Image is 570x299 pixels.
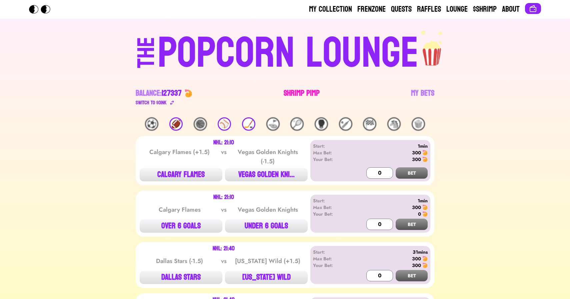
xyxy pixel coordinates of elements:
a: Frenzone [357,4,386,15]
div: Max Bet: [313,149,351,156]
div: 300 [412,255,421,262]
div: 🥊 [315,117,328,131]
img: 🍤 [422,256,428,261]
div: 🐴 [387,117,401,131]
div: [US_STATE] Wild (+1.5) [234,256,301,266]
div: 🏒 [242,117,255,131]
img: 🍤 [422,211,428,217]
div: 🎾 [290,117,304,131]
img: 🍤 [422,150,428,155]
a: Raffles [417,4,441,15]
button: CALGARY FLAMES [140,168,222,181]
div: 300 [412,204,421,211]
div: Calgary Flames [146,205,213,214]
img: Connect wallet [529,5,537,13]
a: About [502,4,520,15]
div: 300 [412,262,421,269]
img: popcorn [419,29,446,67]
div: Max Bet: [313,204,351,211]
div: Your Bet: [313,156,351,163]
div: 🏁 [363,117,376,131]
div: 300 [412,149,421,156]
a: $Shrimp [473,4,497,15]
div: 0 [418,211,421,217]
div: 1min [351,143,428,149]
div: Calgary Flames (+1.5) [146,147,213,166]
a: THEPOPCORN LOUNGEpopcorn [80,29,490,75]
div: 🏏 [339,117,352,131]
div: NHL: 21:10 [213,140,234,145]
div: NHL: 21:10 [213,195,234,200]
div: Switch to $ OINK [136,99,167,107]
div: 🏀 [194,117,207,131]
button: DALLAS STARS [140,271,222,284]
a: Lounge [446,4,468,15]
div: Your Bet: [313,262,351,269]
button: BET [396,219,428,230]
div: Start: [313,143,351,149]
div: 1min [351,197,428,204]
img: Popcorn [29,5,56,14]
button: [US_STATE] WILD [225,271,308,284]
div: Start: [313,249,351,255]
div: Dallas Stars (-1.5) [146,256,213,266]
div: vs [220,256,228,266]
div: Vegas Golden Knights (-1.5) [234,147,301,166]
img: 🍤 [184,89,192,97]
div: 🍿 [412,117,425,131]
div: 300 [412,156,421,163]
div: 31mins [351,249,428,255]
div: vs [220,147,228,166]
div: Your Bet: [313,211,351,217]
div: ⛳️ [266,117,280,131]
button: BET [396,270,428,281]
div: vs [220,205,228,214]
div: Start: [313,197,351,204]
a: My Collection [309,4,352,15]
a: My Bets [411,88,434,107]
div: Balance: [136,88,182,99]
img: 🍤 [422,157,428,162]
div: Vegas Golden Knights [234,205,301,214]
button: UNDER 6 GOALS [225,219,308,233]
div: ⚾️ [218,117,231,131]
a: Quests [391,4,412,15]
button: VEGAS GOLDEN KNI... [225,168,308,181]
div: THE [134,37,158,81]
div: NHL: 21:40 [213,246,235,251]
span: 127337 [162,86,182,100]
div: Max Bet: [313,255,351,262]
div: 🏈 [169,117,183,131]
img: 🍤 [422,205,428,210]
button: OVER 6 GOALS [140,219,222,233]
img: 🍤 [422,263,428,268]
button: BET [396,167,428,179]
div: POPCORN LOUNGE [158,32,419,75]
div: ⚽️ [145,117,158,131]
a: Shrimp Pimp [284,88,320,107]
